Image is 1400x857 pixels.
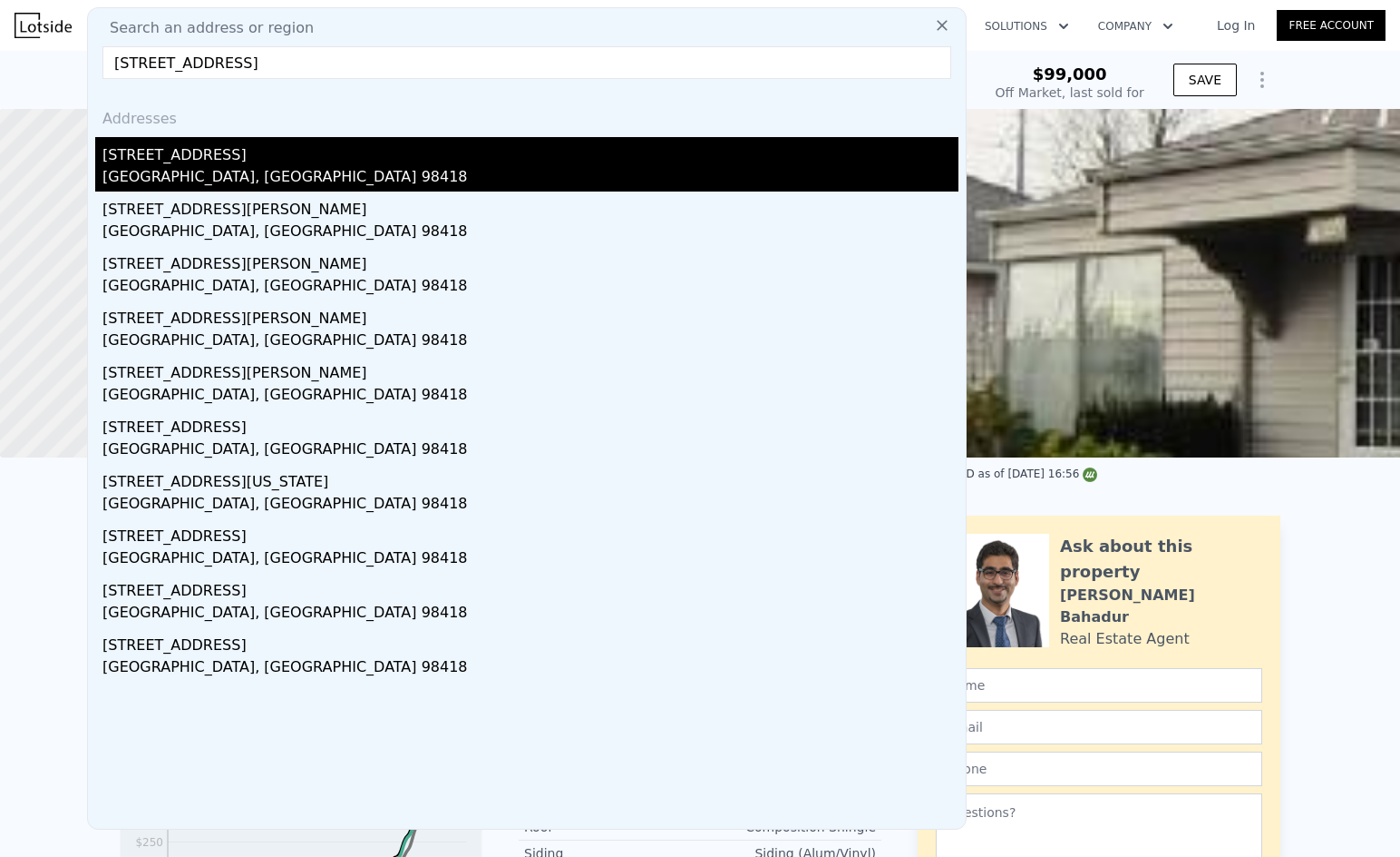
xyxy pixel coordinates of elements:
div: [GEOGRAPHIC_DATA], [GEOGRAPHIC_DATA] 98418 [102,221,958,246]
div: [GEOGRAPHIC_DATA], [GEOGRAPHIC_DATA] 98418 [102,602,958,627]
div: [STREET_ADDRESS][PERSON_NAME] [102,192,958,221]
div: [GEOGRAPHIC_DATA], [GEOGRAPHIC_DATA] 98418 [102,275,958,300]
input: Phone [936,752,1262,786]
div: [STREET_ADDRESS][US_STATE] [102,464,958,493]
div: [GEOGRAPHIC_DATA], [GEOGRAPHIC_DATA] 98418 [102,493,958,518]
button: SAVE [1173,64,1237,96]
input: Enter an address, city, region, neighborhood or zip code [102,46,951,79]
img: Lotside [15,13,72,38]
div: [STREET_ADDRESS] [102,573,958,602]
div: [PERSON_NAME] Bahadur [1060,585,1262,628]
span: $99,000 [1033,64,1107,84]
div: [STREET_ADDRESS] [102,518,958,547]
div: Addresses [95,94,958,137]
tspan: $250 [135,836,163,849]
div: [GEOGRAPHIC_DATA], [GEOGRAPHIC_DATA] 98418 [102,384,958,409]
button: Solutions [970,10,1084,43]
div: [STREET_ADDRESS] [102,137,958,166]
span: Search an address or region [95,17,314,39]
div: Off Market, last sold for [996,84,1144,102]
div: [GEOGRAPHIC_DATA], [GEOGRAPHIC_DATA] 98418 [102,330,958,355]
div: [GEOGRAPHIC_DATA], [GEOGRAPHIC_DATA] 98418 [102,656,958,682]
div: [STREET_ADDRESS][PERSON_NAME] [102,300,958,330]
div: [STREET_ADDRESS] [102,627,958,656]
a: Free Account [1277,10,1385,41]
div: [GEOGRAPHIC_DATA], [GEOGRAPHIC_DATA] 98418 [102,438,958,464]
div: [GEOGRAPHIC_DATA], [GEOGRAPHIC_DATA] 98418 [102,166,958,192]
div: Real Estate Agent [1060,628,1190,650]
input: Email [936,710,1262,744]
button: Company [1084,10,1188,43]
div: [STREET_ADDRESS] [102,409,958,438]
a: Log In [1195,16,1277,34]
div: Ask about this property [1060,534,1262,585]
button: Show Options [1244,62,1280,98]
div: [STREET_ADDRESS][PERSON_NAME] [102,355,958,384]
input: Name [936,668,1262,703]
div: [GEOGRAPHIC_DATA], [GEOGRAPHIC_DATA] 98418 [102,547,958,573]
img: NWMLS Logo [1083,468,1097,482]
div: [STREET_ADDRESS][PERSON_NAME] [102,246,958,275]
